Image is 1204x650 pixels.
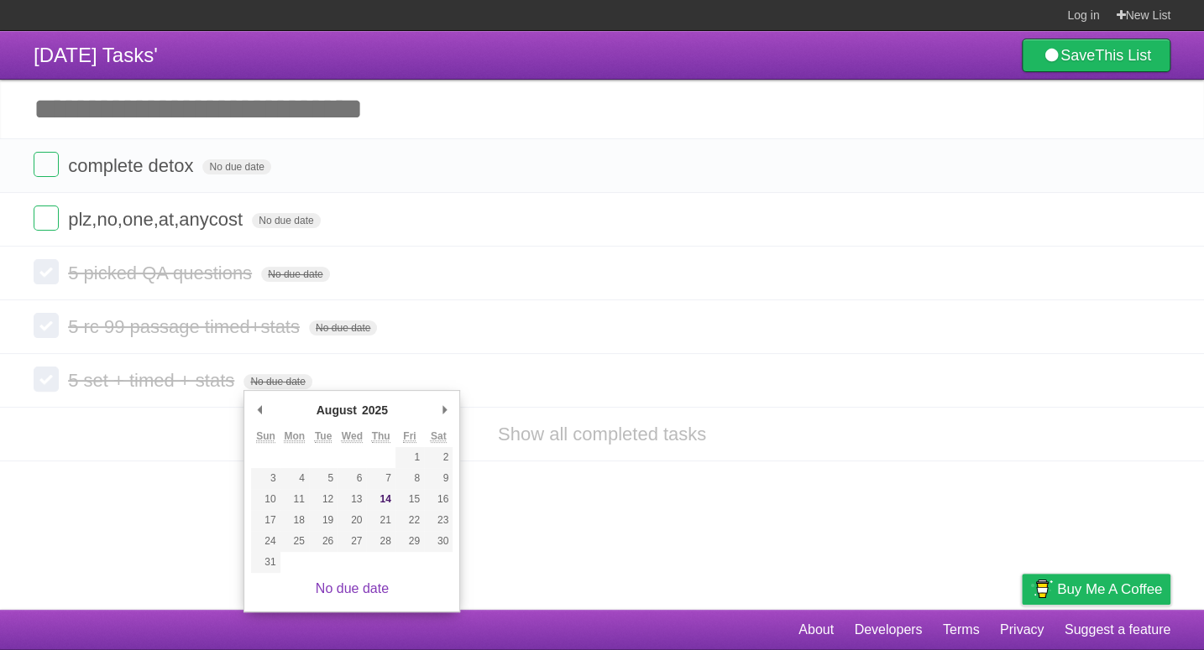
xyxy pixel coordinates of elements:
a: Privacy [1000,614,1044,646]
span: No due date [309,320,377,335]
a: No due date [316,581,389,595]
button: 31 [251,552,280,573]
button: 10 [251,489,280,510]
a: About [798,614,834,646]
button: 30 [424,531,453,552]
button: 3 [251,468,280,489]
label: Done [34,205,59,231]
abbr: Wednesday [342,430,363,443]
abbr: Saturday [431,430,447,443]
a: Suggest a feature [1065,614,1170,646]
span: 5 picked QA questions [68,263,256,283]
button: 20 [338,510,366,531]
span: Buy me a coffee [1057,575,1162,604]
button: 5 [309,468,338,489]
button: 27 [338,531,366,552]
a: Show all completed tasks [498,424,706,445]
button: 2 [424,447,453,468]
button: 25 [280,531,309,552]
button: 13 [338,489,366,510]
button: 9 [424,468,453,489]
span: 5 set + timed + stats [68,370,238,391]
button: 15 [395,489,424,510]
button: 28 [366,531,395,552]
abbr: Sunday [256,430,275,443]
button: 19 [309,510,338,531]
button: 7 [366,468,395,489]
button: 18 [280,510,309,531]
span: complete detox [68,155,197,176]
button: 17 [251,510,280,531]
button: 22 [395,510,424,531]
abbr: Friday [403,430,416,443]
button: 12 [309,489,338,510]
div: 2025 [359,398,390,423]
button: 14 [366,489,395,510]
button: Previous Month [251,398,268,423]
abbr: Thursday [372,430,390,443]
label: Done [34,259,59,284]
label: Done [34,313,59,338]
button: 24 [251,531,280,552]
label: Done [34,367,59,392]
a: Developers [854,614,922,646]
button: 16 [424,489,453,510]
b: This List [1095,47,1151,64]
span: No due date [252,213,320,228]
label: Done [34,152,59,177]
span: plz,no,one,at,anycost [68,209,247,230]
button: 21 [366,510,395,531]
img: Buy me a coffee [1030,575,1053,603]
button: 29 [395,531,424,552]
span: No due date [243,374,311,389]
a: Buy me a coffee [1022,574,1170,605]
span: 5 rc 99 passage timed+stats [68,316,304,337]
button: 6 [338,468,366,489]
button: 4 [280,468,309,489]
span: [DATE] Tasks' [34,44,158,66]
button: 8 [395,468,424,489]
button: 23 [424,510,453,531]
abbr: Tuesday [315,430,332,443]
span: No due date [261,267,329,282]
a: Terms [943,614,980,646]
button: 1 [395,447,424,468]
a: SaveThis List [1022,39,1170,72]
span: No due date [202,159,270,174]
button: 26 [309,531,338,552]
abbr: Monday [284,430,305,443]
div: August [314,398,359,423]
button: 11 [280,489,309,510]
button: Next Month [436,398,453,423]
